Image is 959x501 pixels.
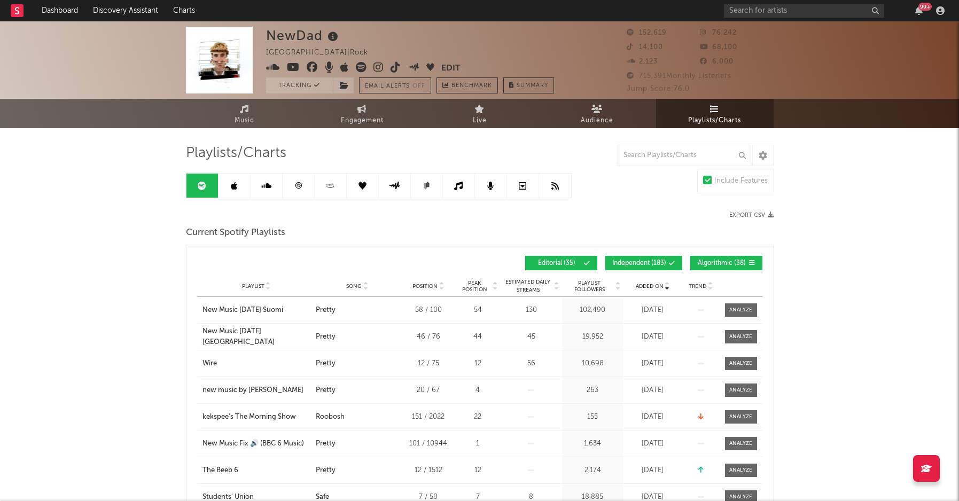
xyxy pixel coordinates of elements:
[458,358,498,369] div: 12
[458,439,498,449] div: 1
[316,465,336,476] div: Pretty
[565,412,621,422] div: 155
[303,99,421,128] a: Engagement
[186,99,303,128] a: Music
[458,332,498,342] div: 44
[565,305,621,316] div: 102,490
[714,175,768,187] div: Include Features
[700,44,737,51] span: 68,100
[618,145,751,166] input: Search Playlists/Charts
[626,332,680,342] div: [DATE]
[316,332,336,342] div: Pretty
[404,305,453,316] div: 58 / 100
[316,439,336,449] div: Pretty
[242,283,264,289] span: Playlist
[202,465,238,476] div: The Beeb 6
[473,114,487,127] span: Live
[688,114,741,127] span: Playlists/Charts
[626,439,680,449] div: [DATE]
[700,58,734,65] span: 6,000
[627,85,690,92] span: Jump Score: 76.0
[918,3,932,11] div: 99 +
[565,358,621,369] div: 10,698
[404,332,453,342] div: 46 / 76
[202,305,283,316] div: New Music [DATE] Suomi
[404,412,453,422] div: 151 / 2022
[202,358,217,369] div: Wire
[202,465,310,476] a: The Beeb 6
[581,114,613,127] span: Audience
[458,385,498,396] div: 4
[565,385,621,396] div: 263
[412,283,438,289] span: Position
[202,385,310,396] a: new music by [PERSON_NAME]
[202,412,310,422] a: kekspee's The Morning Show
[458,280,492,293] span: Peak Position
[458,465,498,476] div: 12
[202,305,310,316] a: New Music [DATE] Suomi
[656,99,774,128] a: Playlists/Charts
[316,385,336,396] div: Pretty
[627,73,731,80] span: 715,391 Monthly Listeners
[690,256,762,270] button: Algorithmic(38)
[202,358,310,369] a: Wire
[186,226,285,239] span: Current Spotify Playlists
[627,29,667,36] span: 152,619
[359,77,431,93] button: Email AlertsOff
[565,332,621,342] div: 19,952
[202,412,296,422] div: kekspee's The Morning Show
[626,358,680,369] div: [DATE]
[346,283,362,289] span: Song
[729,212,774,218] button: Export CSV
[458,412,498,422] div: 22
[404,465,453,476] div: 12 / 1512
[626,412,680,422] div: [DATE]
[626,465,680,476] div: [DATE]
[532,260,581,267] span: Editorial ( 35 )
[235,114,254,127] span: Music
[605,256,682,270] button: Independent(183)
[565,280,614,293] span: Playlist Followers
[697,260,746,267] span: Algorithmic ( 38 )
[636,283,664,289] span: Added On
[202,439,304,449] div: New Music Fix 🔊 (BBC 6 Music)
[316,358,336,369] div: Pretty
[503,278,553,294] span: Estimated Daily Streams
[627,58,658,65] span: 2,123
[525,256,597,270] button: Editorial(35)
[627,44,663,51] span: 14,100
[700,29,737,36] span: 76,242
[503,77,554,93] button: Summary
[724,4,884,18] input: Search for artists
[266,77,333,93] button: Tracking
[503,305,559,316] div: 130
[266,27,341,44] div: NewDad
[539,99,656,128] a: Audience
[341,114,384,127] span: Engagement
[404,358,453,369] div: 12 / 75
[441,62,461,75] button: Edit
[503,332,559,342] div: 45
[565,465,621,476] div: 2,174
[689,283,706,289] span: Trend
[186,147,286,160] span: Playlists/Charts
[421,99,539,128] a: Live
[202,439,310,449] a: New Music Fix 🔊 (BBC 6 Music)
[412,83,425,89] em: Off
[626,385,680,396] div: [DATE]
[451,80,492,92] span: Benchmark
[626,305,680,316] div: [DATE]
[517,83,548,89] span: Summary
[316,412,345,422] div: Roobosh
[202,326,310,347] a: New Music [DATE] [GEOGRAPHIC_DATA]
[612,260,666,267] span: Independent ( 183 )
[436,77,498,93] a: Benchmark
[316,305,336,316] div: Pretty
[565,439,621,449] div: 1,634
[202,385,303,396] div: new music by [PERSON_NAME]
[404,385,453,396] div: 20 / 67
[915,6,923,15] button: 99+
[458,305,498,316] div: 54
[503,358,559,369] div: 56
